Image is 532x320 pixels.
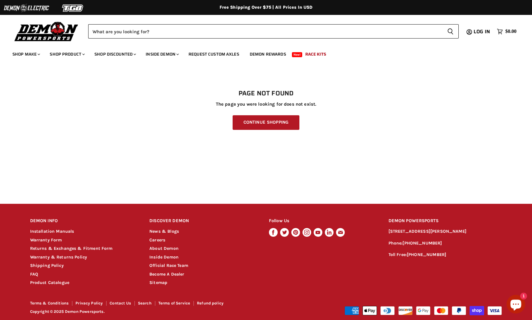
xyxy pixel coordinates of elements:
a: News & Blogs [149,229,179,234]
button: Search [442,24,459,39]
a: Product Catalogue [30,280,70,285]
a: Warranty & Returns Policy [30,254,87,260]
a: Shop Discounted [90,48,140,61]
a: Inside Demon [141,48,183,61]
img: Demon Powersports [12,20,80,42]
h2: DEMON POWERSPORTS [389,214,502,228]
a: Terms & Conditions [30,301,69,305]
a: Official Race Team [149,263,188,268]
img: TGB Logo 2 [50,2,96,14]
a: About Demon [149,246,179,251]
a: Shipping Policy [30,263,64,268]
input: Search [88,24,442,39]
p: Toll Free: [389,251,502,258]
a: Sitemap [149,280,167,285]
h2: DISCOVER DEMON [149,214,257,228]
inbox-online-store-chat: Shopify online store chat [505,295,527,315]
p: Phone: [389,240,502,247]
a: Careers [149,237,165,243]
a: Returns & Exchanges & Fitment Form [30,246,113,251]
a: Become A Dealer [149,272,184,277]
a: Contact Us [110,301,131,305]
a: $0.00 [494,27,520,36]
img: Demon Electric Logo 2 [3,2,50,14]
span: $0.00 [505,29,516,34]
a: Installation Manuals [30,229,74,234]
p: [STREET_ADDRESS][PERSON_NAME] [389,228,502,235]
a: Refund policy [197,301,224,305]
a: Demon Rewards [245,48,291,61]
a: Terms of Service [158,301,190,305]
a: Shop Make [8,48,44,61]
a: Continue Shopping [233,115,299,130]
span: Log in [474,28,490,35]
a: Warranty Form [30,237,62,243]
form: Product [88,24,459,39]
a: Privacy Policy [75,301,103,305]
nav: Footer [30,301,267,308]
a: Shop Product [45,48,89,61]
a: Inside Demon [149,254,179,260]
h2: Follow Us [269,214,377,228]
h1: Page not found [30,90,502,97]
a: Request Custom Axles [184,48,244,61]
p: Copyright © 2025 Demon Powersports. [30,309,267,314]
a: Race Kits [301,48,331,61]
a: FAQ [30,272,38,277]
p: The page you were looking for does not exist. [30,102,502,107]
a: [PHONE_NUMBER] [402,240,442,246]
h2: DEMON INFO [30,214,138,228]
a: Search [138,301,152,305]
div: Free Shipping Over $75 | All Prices In USD [18,5,515,10]
a: [PHONE_NUMBER] [407,252,446,257]
ul: Main menu [8,45,515,61]
a: Log in [471,29,494,34]
span: New! [292,52,302,57]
